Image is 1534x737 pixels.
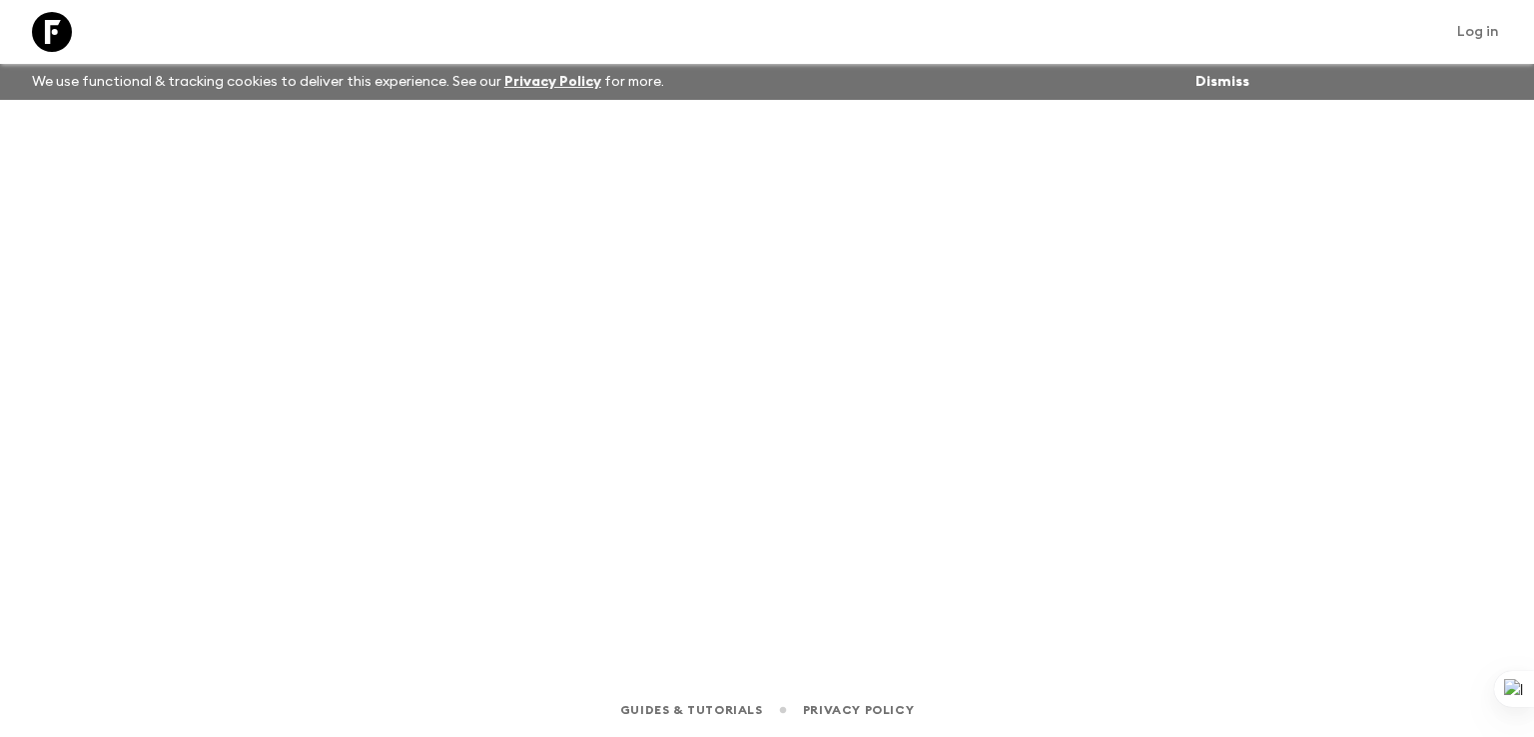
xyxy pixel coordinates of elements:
button: Dismiss [1190,68,1254,96]
a: Privacy Policy [504,75,601,89]
a: Guides & Tutorials [620,699,763,721]
a: Privacy Policy [803,699,914,721]
p: We use functional & tracking cookies to deliver this experience. See our for more. [24,64,672,100]
a: Log in [1446,18,1510,46]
